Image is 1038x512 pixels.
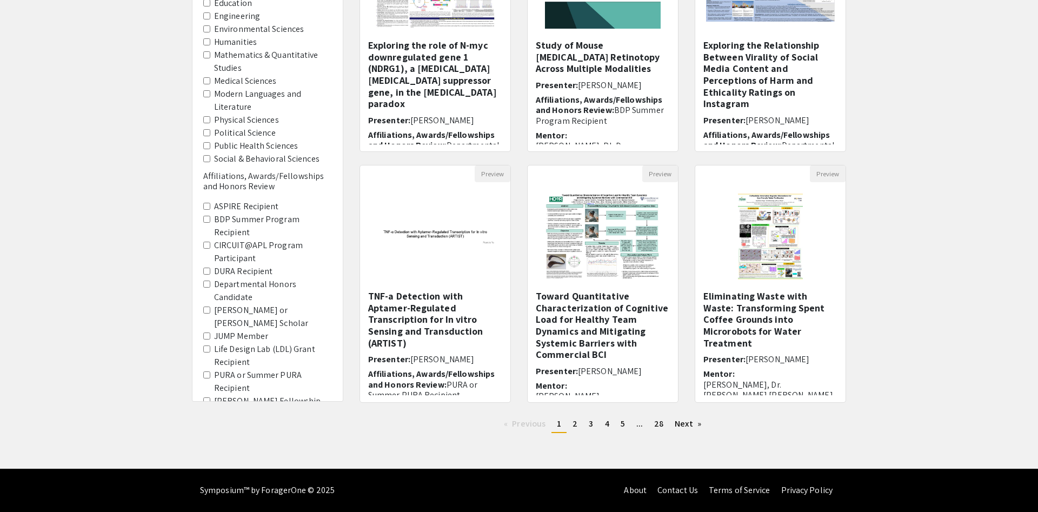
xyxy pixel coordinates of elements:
[410,354,474,365] span: [PERSON_NAME]
[527,165,678,403] div: Open Presentation <p><span style="background-color: transparent; color: rgb(0, 0, 0);">Toward Qua...
[368,354,502,364] h6: Presenter:
[368,39,502,110] h5: Exploring the role of N-myc downregulated gene 1 (NDRG1), a [MEDICAL_DATA] [MEDICAL_DATA] suppres...
[810,165,846,182] button: Preview
[214,213,332,239] label: BDP Summer Program Recipient
[703,39,837,110] h5: Exploring the Relationship Between Virality of Social Media Content and Perceptions of Harm and E...
[746,354,809,365] span: [PERSON_NAME]
[214,114,279,127] label: Physical Sciences
[624,484,647,496] a: About
[214,395,332,421] label: [PERSON_NAME] Fellowship Recipient
[214,343,332,369] label: Life Design Lab (LDL) Grant Recipient
[203,171,332,191] h6: Affiliations, Awards/Fellowships and Honors Review
[654,418,663,429] span: 28
[536,130,567,141] span: Mentor:
[573,418,577,429] span: 2
[709,484,770,496] a: Terms of Service
[368,129,495,151] span: Affiliations, Awards/Fellowships and Honors Review:
[605,418,609,429] span: 4
[536,380,567,391] span: Mentor:
[368,379,478,401] span: PURA or Summer PURA Recipient
[214,369,332,395] label: PURA or Summer PURA Recipient
[475,165,510,182] button: Preview
[8,463,46,504] iframe: Chat
[214,23,304,36] label: Environmental Sciences
[669,416,707,432] a: Next page
[512,418,545,429] span: Previous
[703,354,837,364] h6: Presenter:
[368,115,502,125] h6: Presenter:
[214,200,279,213] label: ASPIRE Recipient
[695,165,846,403] div: Open Presentation <p>Eliminating Waste with Waste: Transforming Spent Coffee Grounds into Microro...
[368,290,502,349] h5: TNF-a Detection with Aptamer-Regulated Transcription for In vitro Sensing and Transduction (ARTIST)
[214,239,332,265] label: CIRCUIT@APL Program Participant
[557,418,561,429] span: 1
[536,80,670,90] h6: Presenter:
[214,75,277,88] label: Medical Sciences
[536,366,670,376] h6: Presenter:
[642,165,678,182] button: Preview
[360,416,846,433] ul: Pagination
[214,265,272,278] label: DURA Recipient
[589,418,593,429] span: 3
[214,127,276,139] label: Political Science
[657,484,698,496] a: Contact Us
[636,418,643,429] span: ...
[214,304,332,330] label: [PERSON_NAME] or [PERSON_NAME] Scholar
[534,182,671,290] img: <p><span style="background-color: transparent; color: rgb(0, 0, 0);">Toward Quantitative Characte...
[214,10,260,23] label: Engineering
[360,189,510,283] img: <p><span style="background-color: transparent; color: rgb(0, 0, 0);">TNF-a Detection with Aptamer...
[746,115,809,126] span: [PERSON_NAME]
[214,36,257,49] label: Humanities
[214,278,332,304] label: Departmental Honors Candidate
[214,152,320,165] label: Social & Behavioral Sciences
[781,484,833,496] a: Privacy Policy
[536,39,670,75] h5: Study of Mouse [MEDICAL_DATA] Retinotopy Across Multiple Modalities
[536,391,670,401] p: [PERSON_NAME]
[703,129,830,151] span: Affiliations, Awards/Fellowships and Honors Review:
[703,115,837,125] h6: Presenter:
[578,365,642,377] span: [PERSON_NAME]
[410,115,474,126] span: [PERSON_NAME]
[214,139,298,152] label: Public Health Sciences
[536,290,670,361] h5: Toward Quantitative Characterization of Cognitive Load for Healthy Team Dynamics and Mitigating S...
[368,368,495,390] span: Affiliations, Awards/Fellowships and Honors Review:
[578,79,642,91] span: [PERSON_NAME]
[703,368,735,380] span: Mentor:
[214,49,332,75] label: Mathematics & Quantitative Studies
[621,418,625,429] span: 5
[214,88,332,114] label: Modern Languages and Literature
[536,141,670,151] p: [PERSON_NAME], Ph.D.
[536,104,664,126] span: BDP Summer Program Recipient
[214,330,268,343] label: JUMP Member
[703,380,837,400] p: [PERSON_NAME], Dr. [PERSON_NAME] [PERSON_NAME]
[200,469,335,512] div: Symposium™ by ForagerOne © 2025
[536,94,662,116] span: Affiliations, Awards/Fellowships and Honors Review:
[703,290,837,349] h5: Eliminating Waste with Waste: Transforming Spent Coffee Grounds into Microrobots for Water Treatment
[727,182,814,290] img: <p>Eliminating Waste with Waste: Transforming Spent Coffee Grounds into Microrobots for Water Tre...
[360,165,511,403] div: Open Presentation <p><span style="background-color: transparent; color: rgb(0, 0, 0);">TNF-a Dete...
